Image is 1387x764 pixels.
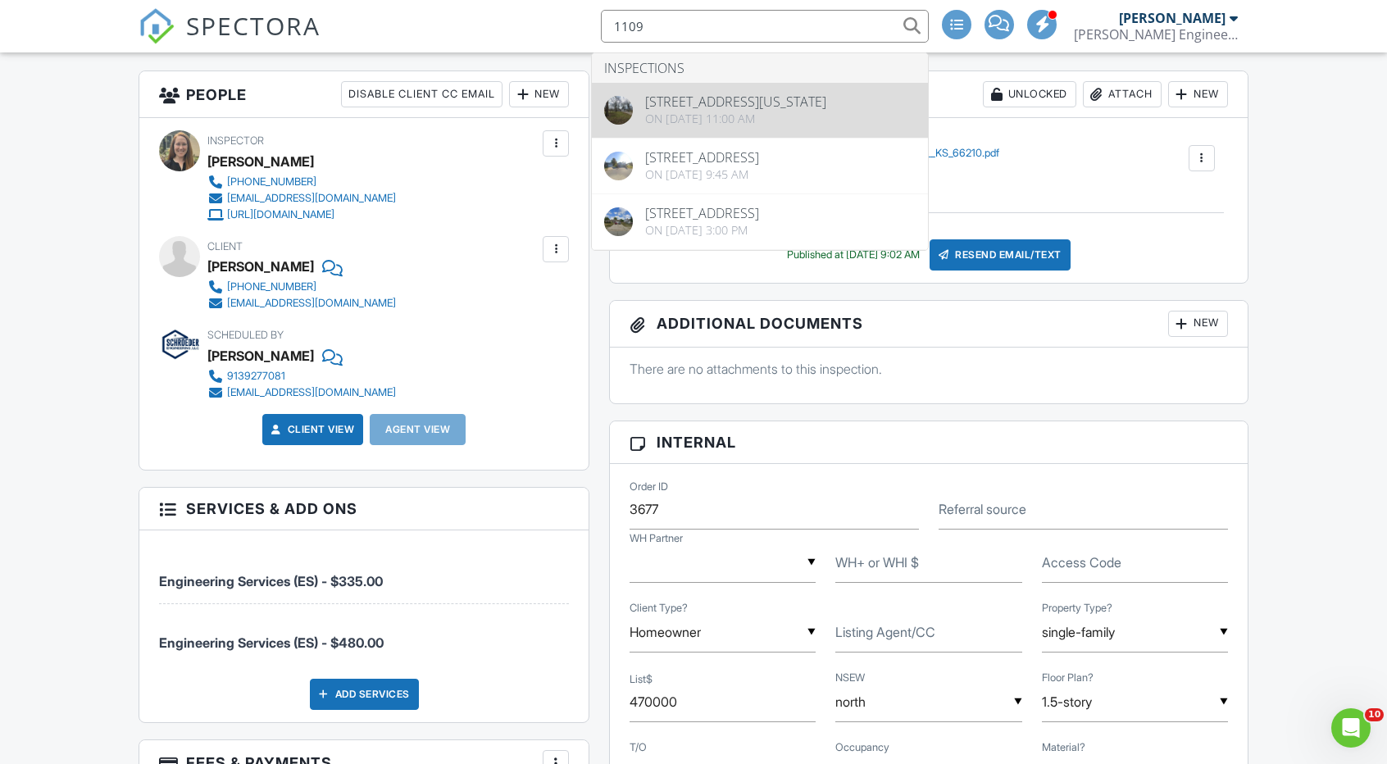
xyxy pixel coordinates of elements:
label: List$ [630,672,653,687]
label: Order ID [630,480,668,494]
label: Material? [1042,740,1085,755]
p: There are no attachments to this inspection. [630,360,1228,378]
a: [EMAIL_ADDRESS][DOMAIN_NAME] [207,384,396,401]
h3: Reports [610,71,1248,118]
div: Unlocked [983,81,1076,107]
label: Client Type? [630,601,688,616]
div: [PHONE_NUMBER] [227,280,316,293]
input: Access Code [1042,543,1228,583]
span: SPECTORA [186,8,321,43]
li: Inspections [592,53,928,83]
label: Floor Plan? [1042,671,1094,685]
label: WH Partner [630,531,683,546]
div: Schroeder Engineering, LLC [1074,26,1238,43]
span: Scheduled By [207,329,284,341]
div: [STREET_ADDRESS] [645,207,759,220]
label: NSEW [835,671,865,685]
input: List$ [630,682,816,722]
div: [PERSON_NAME] [207,343,314,368]
span: Engineering Services (ES) - $335.00 [159,573,383,589]
div: [STREET_ADDRESS] [645,151,759,164]
a: SPECTORA [139,22,321,57]
a: [EMAIL_ADDRESS][DOMAIN_NAME] [207,190,396,207]
label: Listing Agent/CC [835,623,935,641]
label: Occupancy [835,740,889,755]
img: streetview [604,207,633,236]
a: Client View [268,421,355,438]
div: New [509,81,569,107]
input: WH+ or WHI $ [835,543,1021,583]
img: streetview [604,96,633,125]
div: Disable Client CC Email [341,81,503,107]
label: Access Code [1042,553,1121,571]
div: 9139277081 [227,370,285,383]
div: [PERSON_NAME] [207,149,314,174]
div: Resend Email/Text [930,239,1071,271]
label: WH+ or WHI $ [835,553,919,571]
div: On [DATE] 9:45 am [645,168,759,181]
img: The Best Home Inspection Software - Spectora [139,8,175,44]
div: [PERSON_NAME] [207,254,314,279]
label: Referral source [939,500,1026,518]
input: Listing Agent/CC [835,612,1021,653]
div: On [DATE] 11:00 am [645,112,826,125]
a: [URL][DOMAIN_NAME] [207,207,396,223]
div: [EMAIL_ADDRESS][DOMAIN_NAME] [227,297,396,310]
h3: Internal [610,421,1248,464]
span: Client [207,240,243,252]
iframe: Intercom live chat [1331,708,1371,748]
div: On [DATE] 3:00 pm [645,224,759,237]
a: [PHONE_NUMBER] [207,174,396,190]
span: Inspector [207,134,264,147]
h3: Additional Documents [610,301,1248,348]
div: [EMAIL_ADDRESS][DOMAIN_NAME] [227,192,396,205]
span: Engineering Services (ES) - $480.00 [159,634,384,651]
div: New [1168,81,1228,107]
div: New [1168,311,1228,337]
div: [PHONE_NUMBER] [227,175,316,189]
label: Property Type? [1042,601,1112,616]
a: 9139277081 [207,368,396,384]
label: T/O [630,740,647,755]
h3: People [139,71,589,118]
a: [PHONE_NUMBER] [207,279,396,295]
li: Manual fee: Engineering Services (ES) [159,604,569,665]
div: Attach [1083,81,1162,107]
li: Service: Engineering Services (ES) [159,543,569,604]
h3: Services & Add ons [139,488,589,530]
div: Published at [DATE] 9:02 AM [787,248,920,261]
img: streetview [604,152,633,180]
div: [URL][DOMAIN_NAME] [227,208,334,221]
span: 10 [1365,708,1384,721]
div: [STREET_ADDRESS][US_STATE] [645,95,826,108]
div: [PERSON_NAME] [1119,10,1226,26]
a: [EMAIL_ADDRESS][DOMAIN_NAME] [207,295,396,312]
div: [EMAIL_ADDRESS][DOMAIN_NAME] [227,386,396,399]
input: Search everything... [601,10,929,43]
div: Add Services [310,679,419,710]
